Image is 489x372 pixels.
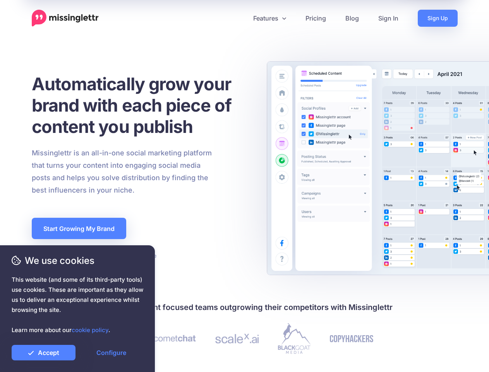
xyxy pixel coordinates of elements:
[418,10,458,27] a: Sign Up
[244,10,296,27] a: Features
[32,147,212,196] p: Missinglettr is an all-in-one social marketing platform that turns your content into engaging soc...
[336,10,369,27] a: Blog
[12,254,143,267] span: We use cookies
[79,345,143,360] a: Configure
[72,326,108,334] a: cookie policy
[12,345,75,360] a: Accept
[32,218,126,239] a: Start Growing My Brand
[369,10,408,27] a: Sign In
[12,275,143,335] span: This website (and some of its third-party tools) use cookies. These are important as they allow u...
[32,73,251,137] h1: Automatically grow your brand with each piece of content you publish
[32,10,99,27] a: Home
[32,301,458,313] h4: Join 30,000+ creators and content focused teams outgrowing their competitors with Missinglettr
[296,10,336,27] a: Pricing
